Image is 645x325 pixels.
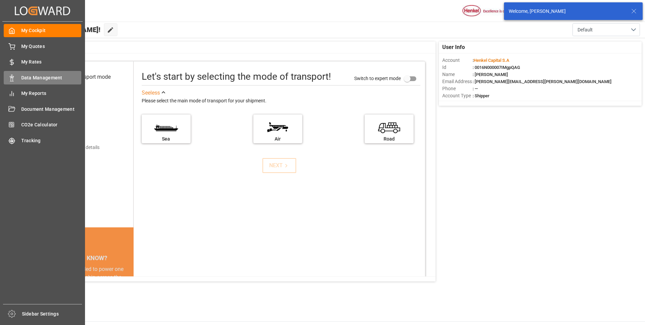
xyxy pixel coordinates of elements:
span: Henkel Capital S.A [474,58,509,63]
span: Id [442,64,473,71]
a: My Cockpit [4,24,81,37]
a: My Quotes [4,40,81,53]
span: Phone [442,85,473,92]
span: Document Management [21,106,82,113]
div: NEXT [269,161,290,170]
a: My Rates [4,55,81,69]
span: Hello [PERSON_NAME]! [28,23,101,36]
span: : [473,58,509,63]
span: CO2e Calculator [21,121,82,128]
button: open menu [572,23,640,36]
button: NEXT [262,158,296,173]
span: Account Type [442,92,473,99]
span: Sidebar Settings [22,310,82,318]
span: Account [442,57,473,64]
span: : — [473,86,478,91]
span: : [PERSON_NAME] [473,72,508,77]
span: : [PERSON_NAME][EMAIL_ADDRESS][PERSON_NAME][DOMAIN_NAME] [473,79,612,84]
span: Data Management [21,74,82,81]
div: Air [257,135,299,143]
span: Default [578,26,593,33]
span: Email Address [442,78,473,85]
div: Add shipping details [57,144,100,151]
a: Data Management [4,71,81,84]
span: My Rates [21,58,82,66]
div: Road [368,135,410,143]
span: : 0016N000007IMgpQAG [473,65,520,70]
span: User Info [442,43,465,51]
div: Sea [145,135,187,143]
a: Tracking [4,134,81,147]
span: Switch to expert mode [354,75,401,81]
span: My Reports [21,90,82,97]
button: next slide / item [124,265,134,322]
span: : Shipper [473,93,489,98]
span: Name [442,71,473,78]
span: My Quotes [21,43,82,50]
div: Let's start by selecting the mode of transport! [142,70,331,84]
span: My Cockpit [21,27,82,34]
img: Henkel%20logo.jpg_1689854090.jpg [462,5,519,17]
a: My Reports [4,87,81,100]
span: Tracking [21,137,82,144]
a: CO2e Calculator [4,118,81,131]
div: Welcome, [PERSON_NAME] [509,8,625,15]
div: Please select the main mode of transport for your shipment. [142,97,420,105]
a: Document Management [4,102,81,116]
div: See less [142,89,160,97]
